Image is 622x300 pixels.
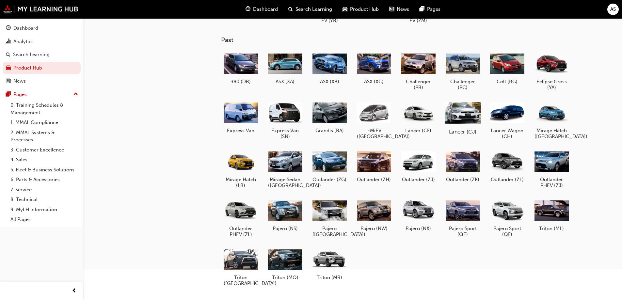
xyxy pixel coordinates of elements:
h5: Colt (RG) [490,79,524,85]
a: search-iconSearch Learning [283,3,337,16]
a: Pajero ([GEOGRAPHIC_DATA]) [310,196,349,240]
a: Pajero (NX) [399,196,438,234]
h5: Challenger (PC) [446,79,480,90]
div: Analytics [13,38,34,45]
h5: Outlander PHEV (ZL) [224,226,258,237]
a: Lancer (CF) [399,98,438,136]
h5: Triton ([GEOGRAPHIC_DATA]) [224,275,258,286]
span: news-icon [6,78,11,84]
a: Search Learning [3,49,81,61]
h5: Challenger (PB) [401,79,436,90]
a: Outlander (ZL) [487,147,527,185]
h5: Express Van (SN) [268,128,302,139]
span: News [397,6,409,13]
a: Product Hub [3,62,81,74]
h5: Triton (ML) [534,226,569,231]
a: Outlander (ZH) [354,147,393,185]
span: prev-icon [72,287,77,295]
a: Lancer Wagon (CH) [487,98,527,142]
h5: Mirage Hatch ([GEOGRAPHIC_DATA]) [534,128,569,139]
h5: Pajero (NW) [357,226,391,231]
a: guage-iconDashboard [240,3,283,16]
a: car-iconProduct Hub [337,3,384,16]
a: 3. Customer Excellence [8,145,81,155]
h5: Lancer Wagon (CH) [490,128,524,139]
div: News [13,77,26,85]
div: Search Learning [13,51,50,58]
button: Pages [3,88,81,101]
h5: 380 (DB) [224,79,258,85]
a: Pajero Sport (QE) [443,196,482,240]
a: Outlander (ZG) [310,147,349,185]
a: 6. Parts & Accessories [8,175,81,185]
a: 4. Sales [8,155,81,165]
h5: Pajero Sport (QF) [490,226,524,237]
a: Express Van [221,98,260,136]
h5: Pajero Sport (QE) [446,226,480,237]
button: DashboardAnalyticsSearch LearningProduct HubNews [3,21,81,88]
a: 0. Training Schedules & Management [8,100,81,118]
a: Challenger (PC) [443,49,482,93]
h5: Mirage Sedan ([GEOGRAPHIC_DATA]) [268,177,302,188]
h5: Pajero (NX) [401,226,436,231]
span: up-icon [73,90,78,99]
a: Grandis (BA) [310,98,349,136]
h5: Grandis (BA) [312,128,347,134]
h5: Mirage Hatch (LB) [224,177,258,188]
a: Analytics [3,36,81,48]
a: Challenger (PB) [399,49,438,93]
h5: I-MiEV ([GEOGRAPHIC_DATA]) [357,128,391,139]
h5: Triton (MQ) [268,275,302,280]
h5: Outlander (ZH) [357,177,391,182]
a: pages-iconPages [414,3,446,16]
a: 5. Fleet & Business Solutions [8,165,81,175]
h5: Pajero ([GEOGRAPHIC_DATA]) [312,226,347,237]
a: Triton (MR) [310,245,349,283]
a: Mirage Hatch ([GEOGRAPHIC_DATA]) [532,98,571,142]
span: car-icon [6,65,11,71]
a: ASX (XB) [310,49,349,87]
a: ASX (XA) [265,49,305,87]
a: news-iconNews [384,3,414,16]
span: AS [610,6,616,13]
h5: ASX (XC) [357,79,391,85]
h5: Triton (MR) [312,275,347,280]
a: 9. MyLH Information [8,205,81,215]
a: Express Van (SN) [265,98,305,142]
h5: Outlander (ZL) [490,177,524,182]
button: AS [607,4,619,15]
a: Lancer (CJ) [443,98,482,136]
h5: Lancer (CF) [401,128,436,134]
span: chart-icon [6,39,11,45]
h5: Lancer (CJ) [444,128,481,134]
a: Triton (ML) [532,196,571,234]
a: News [3,75,81,87]
img: mmal [3,5,78,13]
a: 8. Technical [8,195,81,205]
div: Dashboard [13,24,38,32]
h5: ASX (XB) [312,79,347,85]
a: Mirage Sedan ([GEOGRAPHIC_DATA]) [265,147,305,191]
span: guage-icon [6,25,11,31]
h5: Outlander (ZG) [312,177,347,182]
a: Triton ([GEOGRAPHIC_DATA]) [221,245,260,289]
span: search-icon [6,52,10,58]
h5: Outlander PHEV (ZJ) [534,177,569,188]
a: I-MiEV ([GEOGRAPHIC_DATA]) [354,98,393,142]
a: 1. MMAL Compliance [8,118,81,128]
span: news-icon [389,5,394,13]
span: Search Learning [295,6,332,13]
span: car-icon [343,5,347,13]
a: Triton (MQ) [265,245,305,283]
span: pages-icon [6,92,11,98]
h5: Outlander (ZJ) [401,177,436,182]
div: Pages [13,91,27,98]
span: Dashboard [253,6,278,13]
h5: ASX (XA) [268,79,302,85]
h5: Outlander (ZK) [446,177,480,182]
a: Outlander PHEV (ZJ) [532,147,571,191]
a: 2. MMAL Systems & Processes [8,128,81,145]
a: All Pages [8,214,81,225]
a: Outlander (ZJ) [399,147,438,185]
